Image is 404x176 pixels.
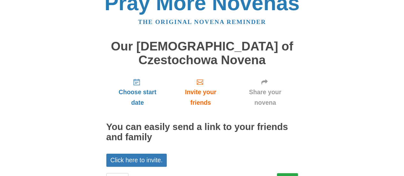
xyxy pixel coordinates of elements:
span: Share your novena [239,87,292,108]
a: Share your novena [232,73,298,111]
a: Invite your friends [169,73,232,111]
a: Click here to invite. [106,154,167,167]
h1: Our [DEMOGRAPHIC_DATA] of Czestochowa Novena [106,40,298,67]
span: Choose start date [113,87,163,108]
h2: You can easily send a link to your friends and family [106,122,298,142]
span: Invite your friends [175,87,226,108]
a: The original novena reminder [138,19,266,25]
a: Choose start date [106,73,169,111]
